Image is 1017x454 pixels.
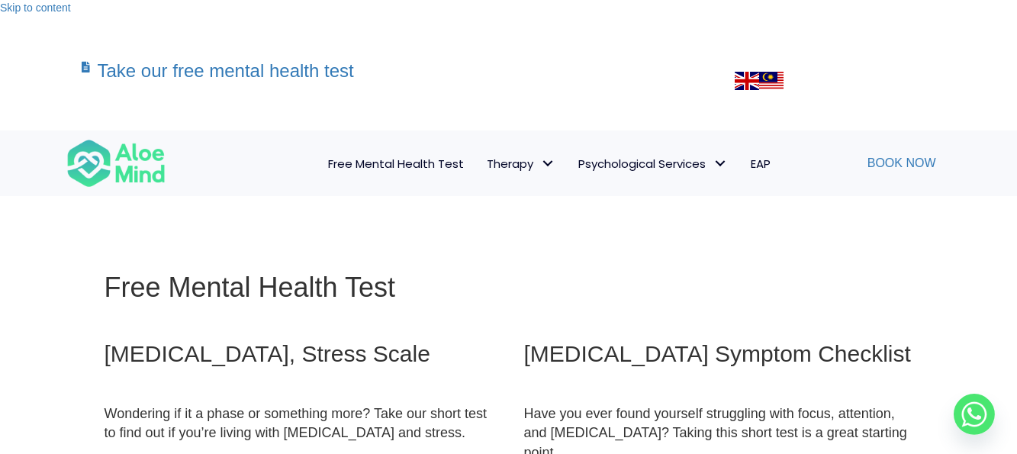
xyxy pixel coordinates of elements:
[105,272,396,303] span: Free Mental Health Test
[317,148,475,179] a: Free Mental Health Test
[751,156,771,172] span: EAP
[567,148,739,179] a: Psychological ServicesPsychological Services: submenu
[475,148,567,179] a: TherapyTherapy: submenu
[537,153,559,175] span: Therapy: submenu
[739,148,782,179] a: EAP
[852,147,951,179] a: Book Now
[867,156,936,169] span: Book Now
[759,73,784,85] a: Malay
[66,138,166,188] img: Aloe mind Logo
[710,153,732,175] span: Psychological Services: submenu
[105,341,430,366] span: [MEDICAL_DATA], Stress Scale
[735,69,759,93] img: en
[328,156,464,172] span: Free Mental Health Test
[185,148,782,179] nav: Menu
[66,46,537,100] a: Take our free mental health test
[105,404,494,443] p: Wondering if it a phase or something more? Take our short test to find out if you’re living with ...
[954,394,995,435] a: Whatsapp
[487,156,555,172] span: Therapy
[735,73,759,85] a: English
[98,61,522,81] h3: Take our free mental health test
[759,69,784,93] img: ms
[578,156,728,172] span: Psychological Services
[524,341,911,366] span: [MEDICAL_DATA] Symptom Checklist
